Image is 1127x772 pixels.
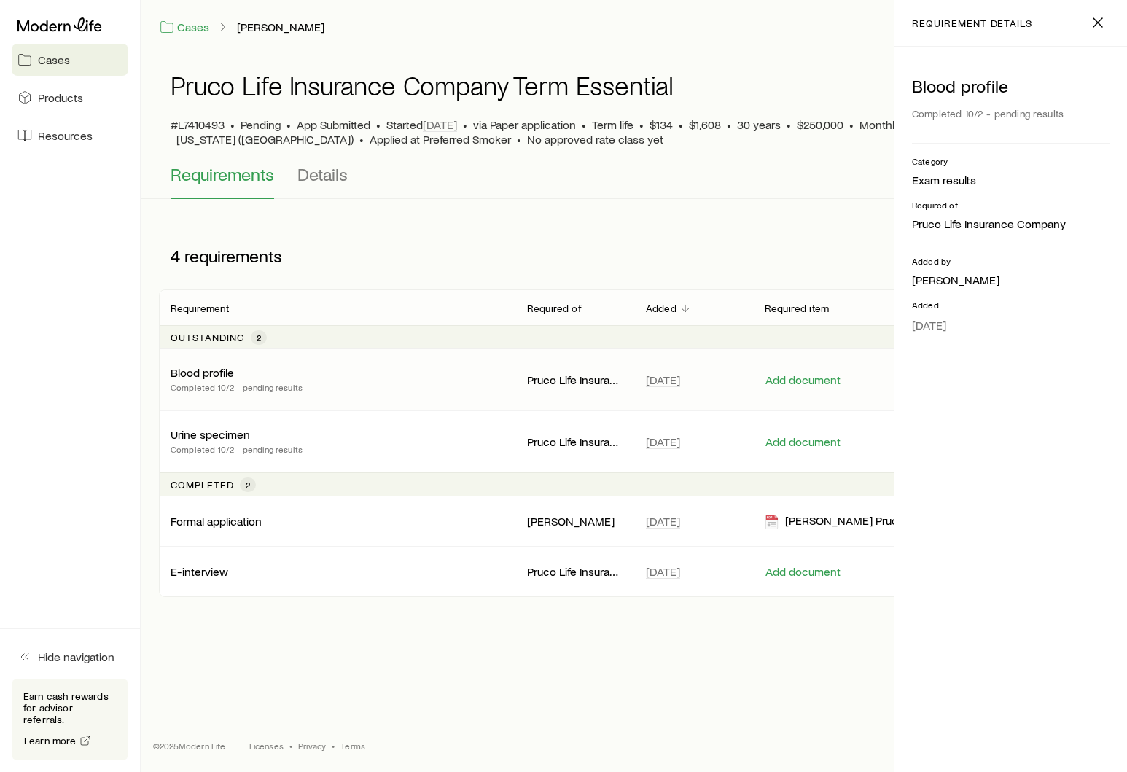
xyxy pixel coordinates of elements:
span: • [679,117,683,132]
p: requirement details [912,17,1032,29]
span: • [376,117,381,132]
h1: Pruco Life Insurance Company Term Essential [171,71,674,100]
button: Hide navigation [12,641,128,673]
p: Required of [912,199,1110,211]
p: Category [912,155,1110,167]
p: [PERSON_NAME] [912,273,1110,287]
button: Add document [765,373,841,387]
span: • [286,117,291,132]
span: 2 [257,332,261,343]
p: Blood profile [912,76,1110,96]
span: Learn more [24,736,77,746]
a: Licenses [249,740,284,752]
p: Added by [912,255,1110,267]
span: Term life [592,117,633,132]
span: No approved rate class yet [527,132,663,147]
div: [PERSON_NAME] Prudential Xpress App - [GEOGRAPHIC_DATA] [765,513,920,530]
span: [DATE] [423,117,457,132]
span: [DATE] [646,564,680,579]
p: Formal application [171,514,262,529]
p: Outstanding [171,332,245,343]
p: E-interview [171,564,228,579]
p: Requirement [171,303,229,314]
span: #L7410493 [171,117,225,132]
p: Required of [527,303,582,314]
p: Blood profile [171,365,234,380]
span: • [230,117,235,132]
span: [DATE] [646,514,680,529]
span: Hide navigation [38,650,114,664]
p: Pruco Life Insurance Company [527,434,623,449]
span: • [727,117,731,132]
span: $250,000 [797,117,843,132]
p: Completed [171,479,234,491]
span: • [359,132,364,147]
div: Completed 10/2 - pending results [912,102,1110,125]
p: Exam results [912,173,1110,187]
div: Application details tabs [171,164,1098,199]
span: • [849,117,854,132]
a: Resources [12,120,128,152]
span: [DATE] [912,318,946,332]
p: Started [386,117,457,132]
p: Earn cash rewards for advisor referrals. [23,690,117,725]
p: Pruco Life Insurance Company [912,217,1110,231]
span: Products [38,90,83,105]
p: Pruco Life Insurance Company [527,373,623,387]
p: Required item [765,303,829,314]
a: [PERSON_NAME] [236,20,325,34]
p: Added [646,303,676,314]
span: 30 years [737,117,781,132]
span: • [787,117,791,132]
button: Add document [765,435,841,449]
p: © 2025 Modern Life [153,740,226,752]
a: Cases [12,44,128,76]
span: via Paper application [473,117,576,132]
button: Add document [765,565,841,579]
a: Cases [159,19,210,36]
p: [PERSON_NAME] [527,514,623,529]
span: Applied at Preferred Smoker [370,132,511,147]
span: $1,608 [689,117,721,132]
span: • [582,117,586,132]
span: $134 [650,117,673,132]
span: Resources [38,128,93,143]
span: 2 [246,479,250,491]
span: [US_STATE] ([GEOGRAPHIC_DATA]) [176,132,354,147]
a: Terms [340,740,365,752]
span: requirements [184,246,282,266]
a: Products [12,82,128,114]
span: Monthly payout [859,117,937,132]
span: • [332,740,335,752]
a: Privacy [298,740,326,752]
p: Pending [241,117,281,132]
span: [DATE] [646,373,680,387]
span: Requirements [171,164,274,184]
p: Pruco Life Insurance Company [527,564,623,579]
span: App Submitted [297,117,370,132]
p: Urine specimen [171,427,250,442]
p: Added [912,299,1110,311]
span: [DATE] [646,434,680,449]
span: • [463,117,467,132]
span: Details [297,164,348,184]
span: • [639,117,644,132]
span: 4 [171,246,180,266]
span: Cases [38,52,70,67]
div: Earn cash rewards for advisor referrals.Learn more [12,679,128,760]
span: • [289,740,292,752]
p: Completed 10/2 - pending results [171,380,303,394]
p: Completed 10/2 - pending results [171,442,303,456]
span: • [517,132,521,147]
